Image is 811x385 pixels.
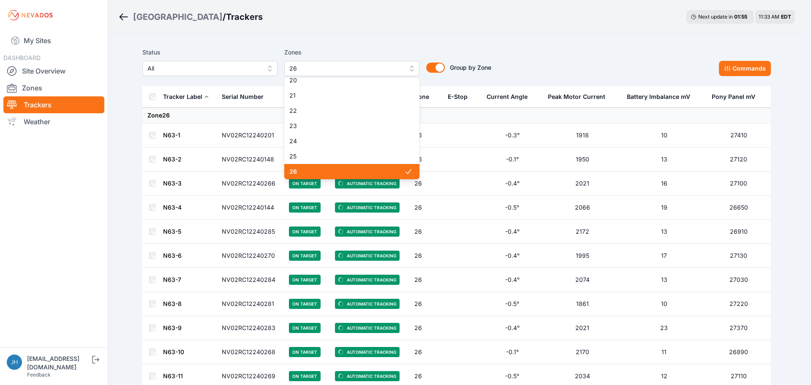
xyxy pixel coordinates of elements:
[289,167,404,176] span: 26
[289,152,404,161] span: 25
[284,61,419,76] button: 26
[284,78,419,179] div: 26
[289,76,404,85] span: 20
[289,91,404,100] span: 21
[289,106,404,115] span: 22
[289,63,403,74] span: 26
[289,137,404,145] span: 24
[289,122,404,130] span: 23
